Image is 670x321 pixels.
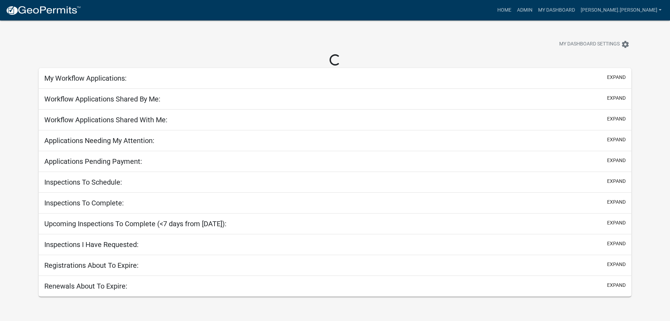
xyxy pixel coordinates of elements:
[44,157,142,166] h5: Applications Pending Payment:
[44,136,154,145] h5: Applications Needing My Attention:
[44,240,139,249] h5: Inspections I Have Requested:
[44,116,167,124] h5: Workflow Applications Shared With Me:
[44,199,124,207] h5: Inspections To Complete:
[607,157,626,164] button: expand
[607,178,626,185] button: expand
[578,4,664,17] a: [PERSON_NAME].[PERSON_NAME]
[44,178,122,186] h5: Inspections To Schedule:
[607,198,626,206] button: expand
[44,261,139,270] h5: Registrations About To Expire:
[607,261,626,268] button: expand
[554,37,635,51] button: My Dashboard Settingssettings
[44,74,127,82] h5: My Workflow Applications:
[607,219,626,227] button: expand
[44,282,127,290] h5: Renewals About To Expire:
[621,40,630,49] i: settings
[44,220,226,228] h5: Upcoming Inspections To Complete (<7 days from [DATE]):
[514,4,535,17] a: Admin
[607,115,626,123] button: expand
[607,74,626,81] button: expand
[607,282,626,289] button: expand
[607,240,626,247] button: expand
[559,40,620,49] span: My Dashboard Settings
[607,94,626,102] button: expand
[535,4,578,17] a: My Dashboard
[44,95,160,103] h5: Workflow Applications Shared By Me:
[494,4,514,17] a: Home
[607,136,626,143] button: expand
